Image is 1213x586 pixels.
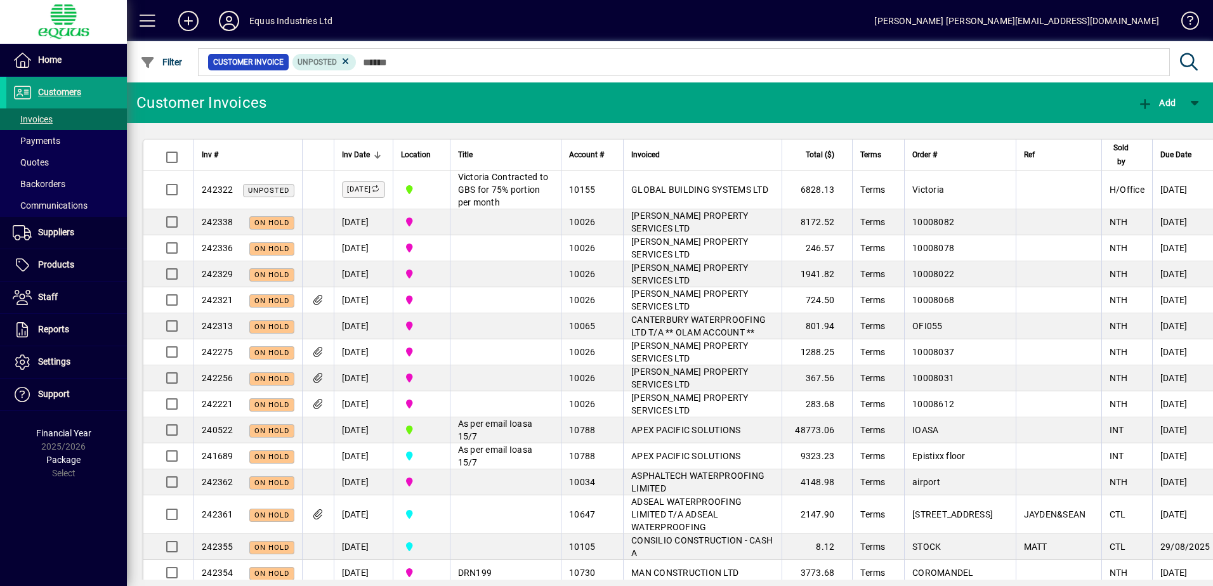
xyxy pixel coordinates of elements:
[6,314,127,346] a: Reports
[860,399,885,409] span: Terms
[401,345,442,359] span: 2N NORTHERN
[1024,148,1035,162] span: Ref
[202,148,218,162] span: Inv #
[334,261,393,287] td: [DATE]
[334,417,393,443] td: [DATE]
[38,292,58,302] span: Staff
[1160,148,1191,162] span: Due Date
[38,87,81,97] span: Customers
[1110,269,1128,279] span: NTH
[36,428,91,438] span: Financial Year
[1110,509,1126,519] span: CTL
[912,217,954,227] span: 10008082
[1110,217,1128,227] span: NTH
[38,324,69,334] span: Reports
[631,185,768,195] span: GLOBAL BUILDING SYSTEMS LTD
[202,295,233,305] span: 242321
[912,542,941,552] span: STOCK
[334,560,393,586] td: [DATE]
[1110,568,1128,578] span: NTH
[782,339,852,365] td: 1288.25
[334,391,393,417] td: [DATE]
[860,568,885,578] span: Terms
[860,509,885,519] span: Terms
[912,295,954,305] span: 10008068
[860,373,885,383] span: Terms
[860,217,885,227] span: Terms
[137,51,186,74] button: Filter
[912,148,937,162] span: Order #
[298,58,337,67] span: Unposted
[631,148,774,162] div: Invoiced
[254,479,289,487] span: On hold
[860,477,885,487] span: Terms
[168,10,209,32] button: Add
[249,11,333,31] div: Equus Industries Ltd
[1110,399,1128,409] span: NTH
[6,195,127,216] a: Communications
[1110,373,1128,383] span: NTH
[46,455,81,465] span: Package
[860,321,885,331] span: Terms
[401,449,442,463] span: 3C CENTRAL
[458,148,473,162] span: Title
[860,243,885,253] span: Terms
[401,215,442,229] span: 2N NORTHERN
[254,271,289,279] span: On hold
[13,114,53,124] span: Invoices
[6,346,127,378] a: Settings
[782,365,852,391] td: 367.56
[569,243,595,253] span: 10026
[202,243,233,253] span: 242336
[401,475,442,489] span: 2N NORTHERN
[401,241,442,255] span: 2N NORTHERN
[342,148,370,162] span: Inv Date
[569,148,615,162] div: Account #
[860,451,885,461] span: Terms
[569,347,595,357] span: 10026
[6,249,127,281] a: Products
[569,295,595,305] span: 10026
[1024,509,1086,519] span: JAYDEN&SEAN
[782,560,852,586] td: 3773.68
[569,477,595,487] span: 10034
[254,427,289,435] span: On hold
[1110,295,1128,305] span: NTH
[912,399,954,409] span: 10008612
[401,293,442,307] span: 2N NORTHERN
[13,157,49,167] span: Quotes
[401,267,442,281] span: 2N NORTHERN
[1110,425,1124,435] span: INT
[631,535,773,558] span: CONSILIO CONSTRUCTION - CASH A
[631,211,749,233] span: [PERSON_NAME] PROPERTY SERVICES LTD
[254,219,289,227] span: On hold
[1110,185,1144,195] span: H/Office
[569,451,595,461] span: 10788
[912,568,974,578] span: COROMANDEL
[202,217,233,227] span: 242338
[254,511,289,519] span: On hold
[6,379,127,410] a: Support
[6,217,127,249] a: Suppliers
[790,148,846,162] div: Total ($)
[334,287,393,313] td: [DATE]
[860,185,885,195] span: Terms
[6,173,127,195] a: Backorders
[569,399,595,409] span: 10026
[569,185,595,195] span: 10155
[6,108,127,130] a: Invoices
[782,391,852,417] td: 283.68
[6,282,127,313] a: Staff
[334,235,393,261] td: [DATE]
[782,261,852,287] td: 1941.82
[782,417,852,443] td: 48773.06
[912,373,954,383] span: 10008031
[401,566,442,580] span: 2N NORTHERN
[860,295,885,305] span: Terms
[136,93,266,113] div: Customer Invoices
[631,148,660,162] span: Invoiced
[254,323,289,331] span: On hold
[631,451,741,461] span: APEX PACIFIC SOLUTIONS
[631,367,749,389] span: [PERSON_NAME] PROPERTY SERVICES LTD
[6,130,127,152] a: Payments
